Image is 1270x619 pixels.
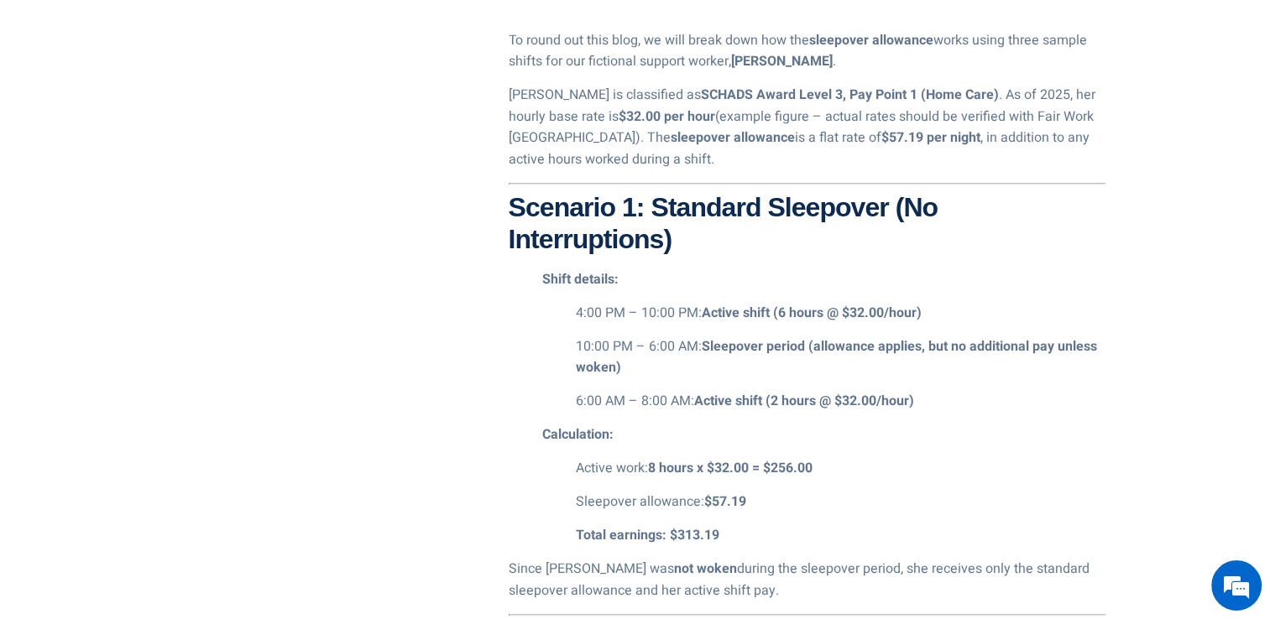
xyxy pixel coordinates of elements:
strong: sleepover allowance [671,127,795,148]
strong: Sleepover period (allowance applies, but no additional pay unless woken) [576,336,1097,378]
strong: not woken [674,559,737,579]
strong: $57.19 per night [881,127,980,148]
strong: Scenario 1: Standard Sleepover (No Interruptions) [509,192,938,254]
strong: 8 hours x $32.00 = $256.00 [648,458,813,478]
strong: Calculation: [542,424,614,445]
strong: [PERSON_NAME] [731,51,833,71]
p: Active work: [576,458,1105,480]
strong: $32.00 per hour [619,107,715,127]
strong: Active shift (2 hours @ $32.00/hour) [694,391,914,411]
p: 10:00 PM – 6:00 AM: [576,336,1105,379]
strong: sleepover allowance [809,30,933,50]
strong: Total earnings: $313.19 [576,525,719,545]
p: Since [PERSON_NAME] was during the sleepover period, she receives only the standard sleepover all... [509,559,1105,601]
strong: SCHADS Award Level 3, Pay Point 1 (Home Care) [701,85,999,105]
p: [PERSON_NAME] is classified as . As of 2025, her hourly base rate is (example figure – actual rat... [509,85,1105,170]
p: Sleepover allowance: [576,492,1105,513]
strong: Active shift (6 hours @ $32.00/hour) [702,303,922,323]
strong: $57.19 [704,492,746,512]
p: To round out this blog, we will break down how the works using three sample shifts for our fictio... [509,30,1105,73]
p: 4:00 PM – 10:00 PM: [576,303,1105,325]
p: 6:00 AM – 8:00 AM: [576,391,1105,413]
strong: Shift details: [542,269,619,289]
